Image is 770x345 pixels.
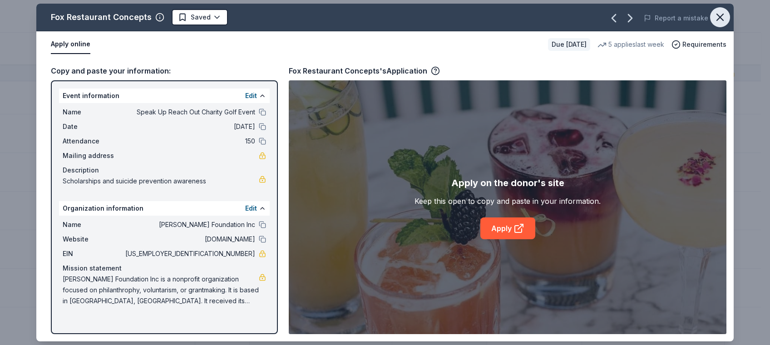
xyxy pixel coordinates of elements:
button: Requirements [671,39,726,50]
div: Description [63,165,266,176]
span: Scholarships and suicide prevention awareness [63,176,259,187]
span: [PERSON_NAME] Foundation Inc [123,219,255,230]
button: Edit [245,90,257,101]
span: Attendance [63,136,123,147]
div: Organization information [59,201,270,216]
div: Apply on the donor's site [451,176,564,190]
a: Apply [480,217,535,239]
div: Event information [59,89,270,103]
div: Mission statement [63,263,266,274]
button: Saved [172,9,228,25]
div: Fox Restaurant Concepts's Application [289,65,440,77]
div: 5 applies last week [597,39,664,50]
div: Keep this open to copy and paste in your information. [415,196,601,207]
span: Date [63,121,123,132]
span: 150 [123,136,255,147]
span: Name [63,107,123,118]
div: Fox Restaurant Concepts [51,10,152,25]
span: EIN [63,248,123,259]
button: Apply online [51,35,90,54]
span: [US_EMPLOYER_IDENTIFICATION_NUMBER] [123,248,255,259]
span: Name [63,219,123,230]
span: [DOMAIN_NAME] [123,234,255,245]
span: Requirements [682,39,726,50]
span: Website [63,234,123,245]
span: Saved [191,12,211,23]
div: Due [DATE] [548,38,590,51]
div: Copy and paste your information: [51,65,278,77]
span: [PERSON_NAME] Foundation Inc is a nonprofit organization focused on philanthrophy, voluntarism, o... [63,274,259,306]
button: Report a mistake [644,13,708,24]
span: Speak Up Reach Out Charity Golf Event [123,107,255,118]
span: [DATE] [123,121,255,132]
span: Mailing address [63,150,123,161]
button: Edit [245,203,257,214]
